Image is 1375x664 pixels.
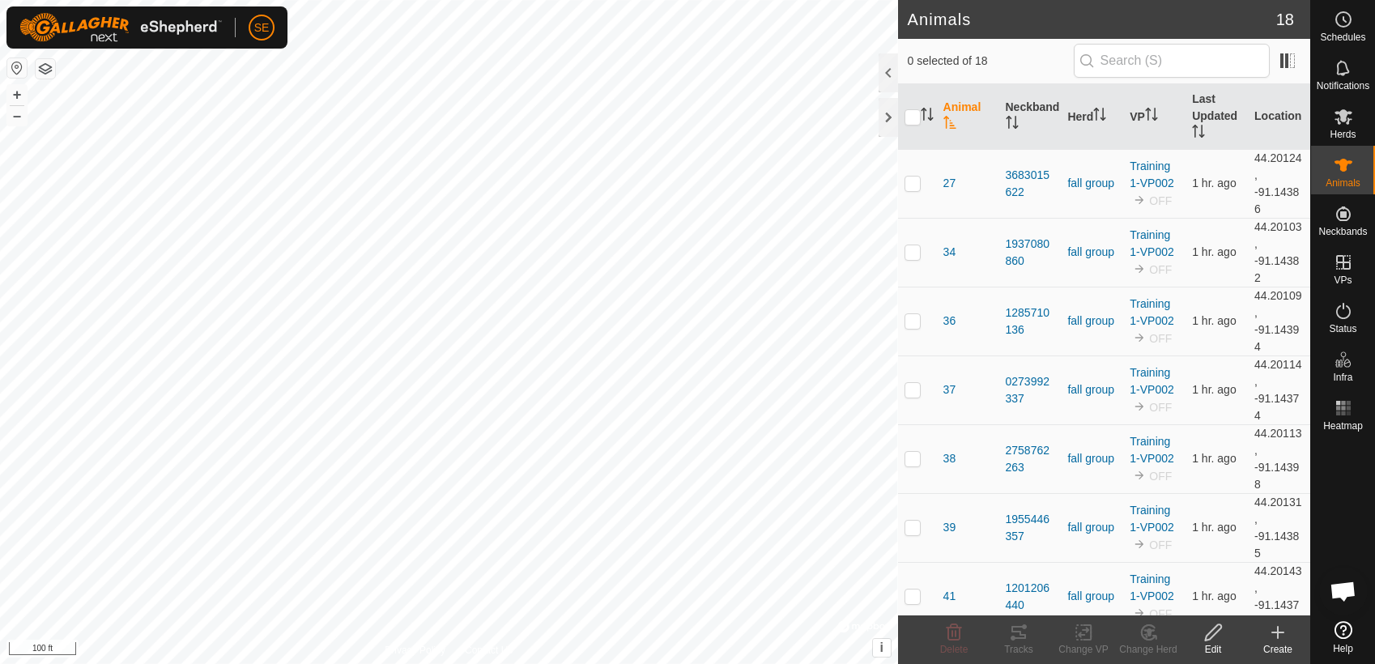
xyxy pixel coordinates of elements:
img: to [1133,194,1146,206]
div: Edit [1181,642,1245,657]
button: Map Layers [36,59,55,79]
img: to [1133,538,1146,551]
span: OFF [1149,401,1172,414]
span: i [879,641,883,654]
div: 1201206440 [1006,580,1055,614]
div: fall group [1067,175,1117,192]
span: Delete [940,644,968,655]
button: – [7,106,27,126]
a: Training 1-VP002 [1130,228,1173,258]
span: 41 [943,588,956,605]
div: Open chat [1319,567,1368,615]
th: Herd [1061,84,1123,150]
span: Schedules [1320,32,1365,42]
span: 34 [943,244,956,261]
div: Change VP [1051,642,1116,657]
span: Oct 1, 2025, 7:37 PM [1192,590,1237,602]
td: 44.20143, -91.14377 [1248,562,1310,631]
span: VPs [1334,275,1352,285]
span: 38 [943,450,956,467]
span: Notifications [1317,81,1369,91]
th: Last Updated [1186,84,1248,150]
img: to [1133,262,1146,275]
button: + [7,85,27,104]
span: Status [1329,324,1356,334]
div: 0273992337 [1006,373,1055,407]
div: Change Herd [1116,642,1181,657]
span: OFF [1149,607,1172,620]
span: OFF [1149,538,1172,551]
a: Contact Us [465,643,513,658]
th: Neckband [999,84,1062,150]
span: Animals [1326,178,1360,188]
span: 27 [943,175,956,192]
span: 37 [943,381,956,398]
span: 39 [943,519,956,536]
td: 44.20124, -91.14386 [1248,149,1310,218]
a: Training 1-VP002 [1130,504,1173,534]
div: 3683015622 [1006,167,1055,201]
input: Search (S) [1074,44,1270,78]
span: 0 selected of 18 [908,53,1074,70]
a: Training 1-VP002 [1130,366,1173,396]
button: i [873,639,891,657]
span: Oct 1, 2025, 7:37 PM [1192,314,1237,327]
div: fall group [1067,588,1117,605]
div: 1955446357 [1006,511,1055,545]
span: Infra [1333,372,1352,382]
div: Create [1245,642,1310,657]
img: to [1133,607,1146,619]
th: Location [1248,84,1310,150]
td: 44.20114, -91.14374 [1248,355,1310,424]
span: Oct 1, 2025, 7:37 PM [1192,383,1237,396]
span: Oct 1, 2025, 7:37 PM [1192,452,1237,465]
td: 44.20103, -91.14382 [1248,218,1310,287]
button: Reset Map [7,58,27,78]
span: Neckbands [1318,227,1367,236]
span: Heatmap [1323,421,1363,431]
div: fall group [1067,244,1117,261]
p-sorticon: Activate to sort [1093,110,1106,123]
span: SE [254,19,270,36]
th: Animal [937,84,999,150]
div: fall group [1067,313,1117,330]
span: Oct 1, 2025, 7:37 PM [1192,521,1237,534]
span: OFF [1149,194,1172,207]
p-sorticon: Activate to sort [1006,118,1019,131]
td: 44.20113, -91.14398 [1248,424,1310,493]
a: Training 1-VP002 [1130,297,1173,327]
span: OFF [1149,470,1172,483]
th: VP [1123,84,1186,150]
span: Herds [1330,130,1356,139]
a: Privacy Policy [385,643,445,658]
img: to [1133,400,1146,413]
h2: Animals [908,10,1276,29]
div: fall group [1067,381,1117,398]
p-sorticon: Activate to sort [943,118,956,131]
p-sorticon: Activate to sort [1192,127,1205,140]
div: fall group [1067,450,1117,467]
a: Training 1-VP002 [1130,435,1173,465]
div: Tracks [986,642,1051,657]
span: Oct 1, 2025, 7:37 PM [1192,245,1237,258]
td: 44.20131, -91.14385 [1248,493,1310,562]
a: Help [1311,615,1375,660]
p-sorticon: Activate to sort [1145,110,1158,123]
img: to [1133,469,1146,482]
span: Oct 1, 2025, 7:37 PM [1192,177,1237,189]
span: 18 [1276,7,1294,32]
img: Gallagher Logo [19,13,222,42]
span: OFF [1149,332,1172,345]
a: Training 1-VP002 [1130,160,1173,189]
td: 44.20109, -91.14394 [1248,287,1310,355]
img: to [1133,331,1146,344]
div: 2758762263 [1006,442,1055,476]
p-sorticon: Activate to sort [921,110,934,123]
span: Help [1333,644,1353,653]
a: Training 1-VP002 [1130,572,1173,602]
span: OFF [1149,263,1172,276]
div: fall group [1067,519,1117,536]
span: 36 [943,313,956,330]
div: 1937080860 [1006,236,1055,270]
div: 1285710136 [1006,304,1055,338]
